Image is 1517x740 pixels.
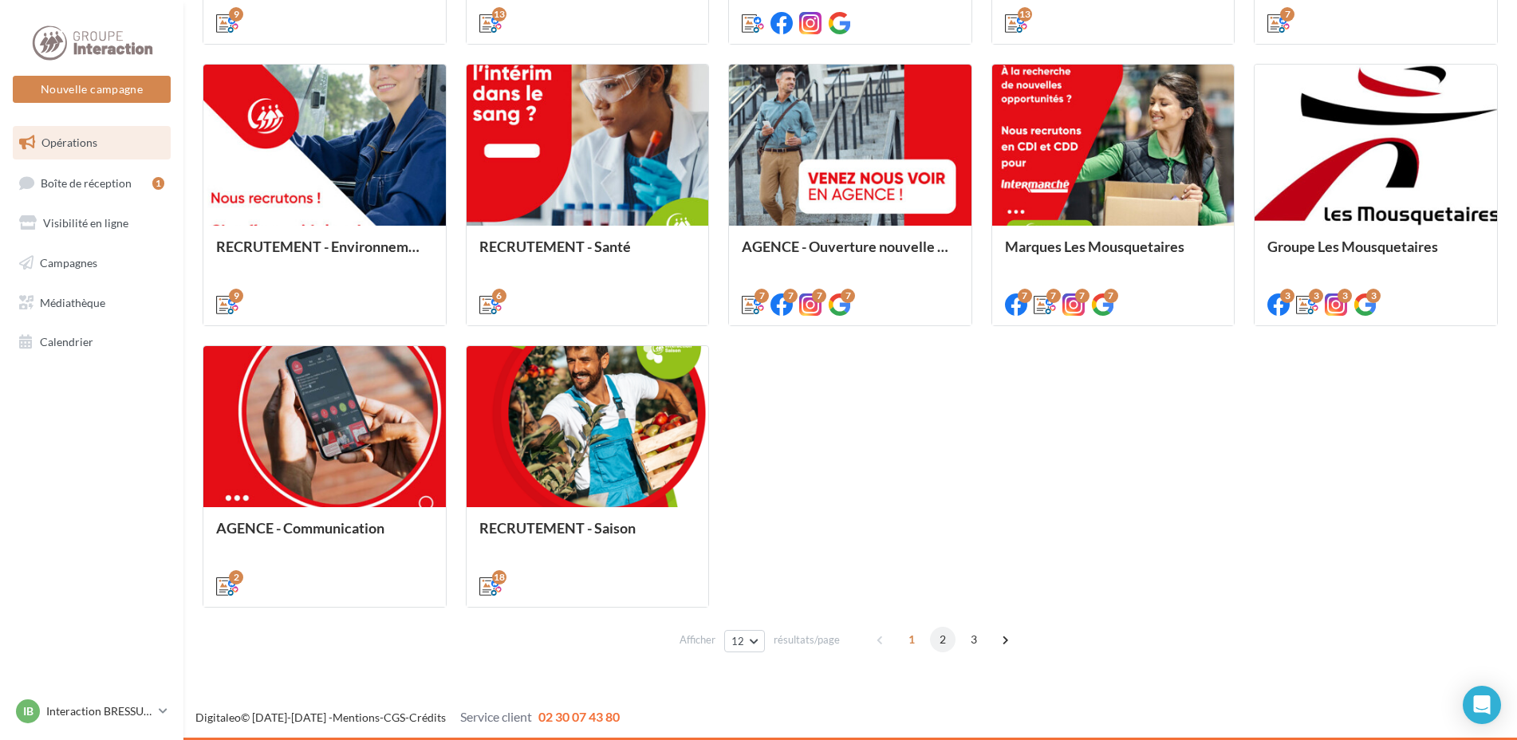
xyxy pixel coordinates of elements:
[10,166,174,200] a: Boîte de réception1
[1267,238,1484,270] div: Groupe Les Mousquetaires
[40,335,93,348] span: Calendrier
[195,710,620,724] span: © [DATE]-[DATE] - - -
[10,126,174,159] a: Opérations
[1005,238,1222,270] div: Marques Les Mousquetaires
[195,710,241,724] a: Digitaleo
[755,289,769,303] div: 7
[13,76,171,103] button: Nouvelle campagne
[1463,686,1501,724] div: Open Intercom Messenger
[1104,289,1118,303] div: 7
[724,630,765,652] button: 12
[1018,289,1032,303] div: 7
[40,256,97,270] span: Campagnes
[46,703,152,719] p: Interaction BRESSUIRE
[1018,7,1032,22] div: 13
[899,627,924,652] span: 1
[40,295,105,309] span: Médiathèque
[492,7,506,22] div: 13
[10,246,174,280] a: Campagnes
[216,238,433,270] div: RECRUTEMENT - Environnement
[384,710,405,724] a: CGS
[41,175,132,189] span: Boîte de réception
[13,696,171,726] a: IB Interaction BRESSUIRE
[152,177,164,190] div: 1
[680,632,715,647] span: Afficher
[23,703,33,719] span: IB
[409,710,446,724] a: Crédits
[1046,289,1061,303] div: 7
[538,709,620,724] span: 02 30 07 43 80
[41,136,97,149] span: Opérations
[961,627,987,652] span: 3
[229,570,243,585] div: 2
[1309,289,1323,303] div: 3
[1338,289,1352,303] div: 3
[1075,289,1089,303] div: 7
[1366,289,1381,303] div: 3
[1280,289,1294,303] div: 3
[812,289,826,303] div: 7
[43,216,128,230] span: Visibilité en ligne
[742,238,959,270] div: AGENCE - Ouverture nouvelle agence
[229,7,243,22] div: 9
[479,520,696,552] div: RECRUTEMENT - Saison
[841,289,855,303] div: 7
[479,238,696,270] div: RECRUTEMENT - Santé
[731,635,745,647] span: 12
[333,710,380,724] a: Mentions
[216,520,433,552] div: AGENCE - Communication
[774,632,840,647] span: résultats/page
[930,627,956,652] span: 2
[10,325,174,359] a: Calendrier
[10,286,174,320] a: Médiathèque
[1280,7,1294,22] div: 7
[229,289,243,303] div: 9
[460,709,532,724] span: Service client
[492,570,506,585] div: 18
[783,289,798,303] div: 7
[10,207,174,240] a: Visibilité en ligne
[492,289,506,303] div: 6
